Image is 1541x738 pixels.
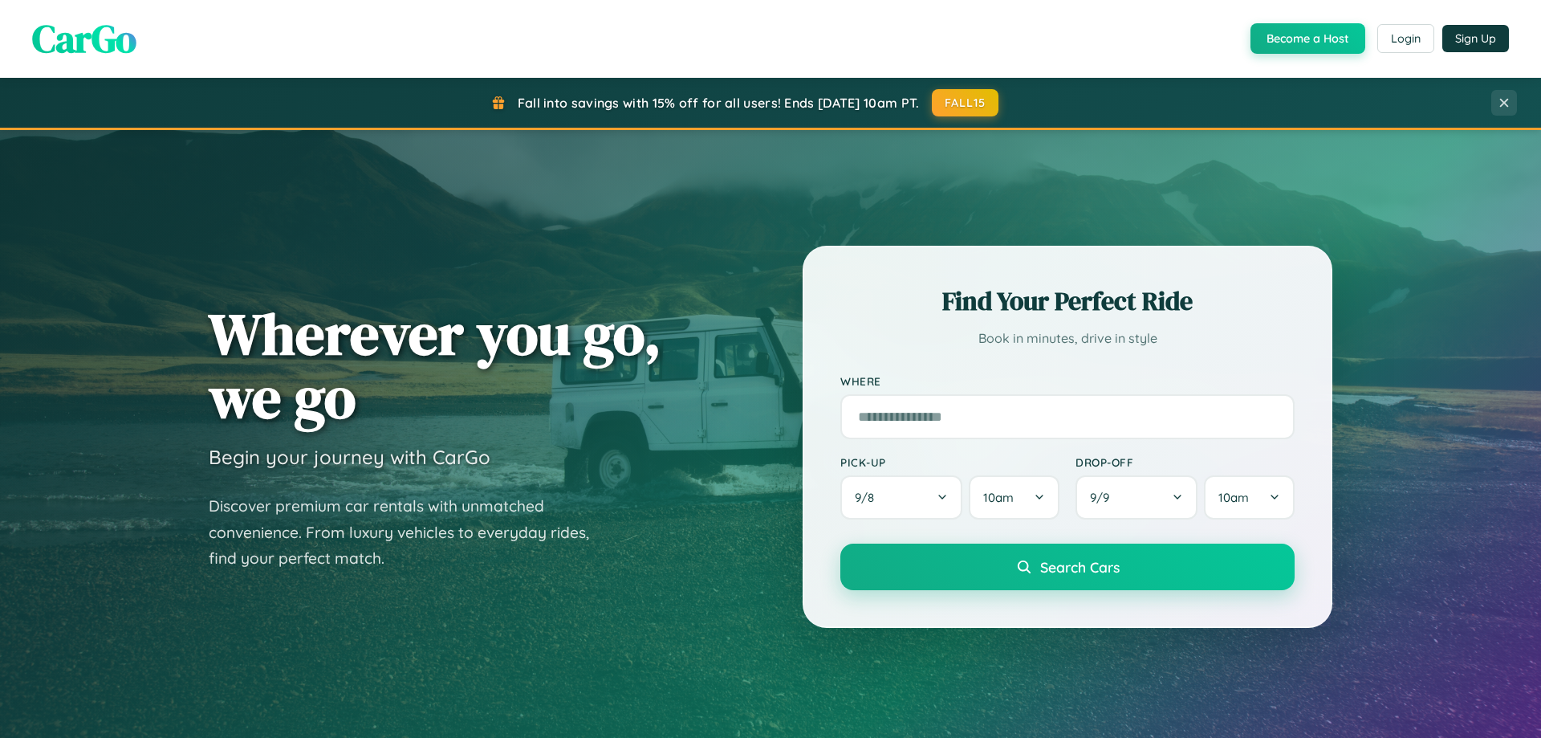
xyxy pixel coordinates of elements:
[840,544,1295,590] button: Search Cars
[855,490,882,505] span: 9 / 8
[32,12,136,65] span: CarGo
[518,95,920,111] span: Fall into savings with 15% off for all users! Ends [DATE] 10am PT.
[1040,558,1120,576] span: Search Cars
[840,475,962,520] button: 9/8
[209,493,610,572] p: Discover premium car rentals with unmatched convenience. From luxury vehicles to everyday rides, ...
[840,374,1295,388] label: Where
[1442,25,1509,52] button: Sign Up
[969,475,1059,520] button: 10am
[1218,490,1249,505] span: 10am
[932,89,999,116] button: FALL15
[840,283,1295,319] h2: Find Your Perfect Ride
[840,455,1059,469] label: Pick-up
[1377,24,1434,53] button: Login
[209,445,490,469] h3: Begin your journey with CarGo
[1075,455,1295,469] label: Drop-off
[1075,475,1197,520] button: 9/9
[1090,490,1117,505] span: 9 / 9
[1204,475,1295,520] button: 10am
[983,490,1014,505] span: 10am
[1250,23,1365,54] button: Become a Host
[840,327,1295,350] p: Book in minutes, drive in style
[209,302,661,429] h1: Wherever you go, we go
